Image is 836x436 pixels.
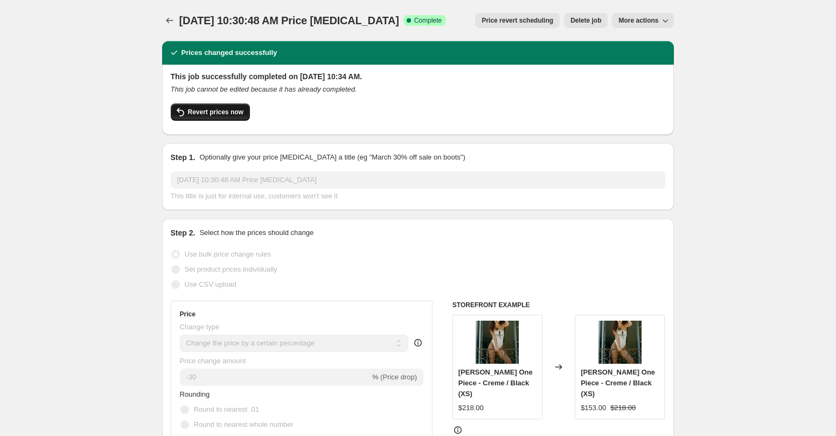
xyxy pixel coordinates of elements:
span: Rounding [180,390,210,398]
span: [PERSON_NAME] One Piece - Creme / Black (XS) [458,368,533,398]
span: Set product prices individually [185,265,277,273]
span: Round to nearest whole number [194,420,294,428]
span: This title is just for internal use, customers won't see it [171,192,338,200]
span: More actions [618,16,658,25]
span: [DATE] 10:30:48 AM Price [MEDICAL_DATA] [179,15,399,26]
span: Revert prices now [188,108,243,116]
div: $153.00 [581,403,606,413]
h2: Step 1. [171,152,196,163]
strike: $218.00 [610,403,636,413]
div: help [413,337,423,348]
button: Delete job [564,13,608,28]
span: [PERSON_NAME] One Piece - Creme / Black (XS) [581,368,655,398]
h6: STOREFRONT EXAMPLE [452,301,665,309]
h2: Prices changed successfully [182,47,277,58]
span: Use CSV upload [185,280,236,288]
span: Price revert scheduling [482,16,553,25]
button: Price change jobs [162,13,177,28]
span: % (Price drop) [372,373,417,381]
span: Change type [180,323,220,331]
button: Revert prices now [171,103,250,121]
p: Optionally give your price [MEDICAL_DATA] a title (eg "March 30% off sale on boots") [199,152,465,163]
h3: Price [180,310,196,319]
span: Complete [414,16,442,25]
div: $218.00 [458,403,484,413]
h2: Step 2. [171,227,196,238]
input: 30% off holiday sale [171,171,665,189]
img: MiramarxBaben-77_80x.jpg [598,321,642,364]
span: Delete job [570,16,601,25]
h2: This job successfully completed on [DATE] 10:34 AM. [171,71,665,82]
p: Select how the prices should change [199,227,313,238]
span: Use bulk price change rules [185,250,271,258]
img: MiramarxBaben-77_80x.jpg [476,321,519,364]
span: Round to nearest .01 [194,405,259,413]
span: Price change amount [180,357,246,365]
button: Price revert scheduling [475,13,560,28]
input: -15 [180,369,370,386]
button: More actions [612,13,673,28]
i: This job cannot be edited because it has already completed. [171,85,357,93]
